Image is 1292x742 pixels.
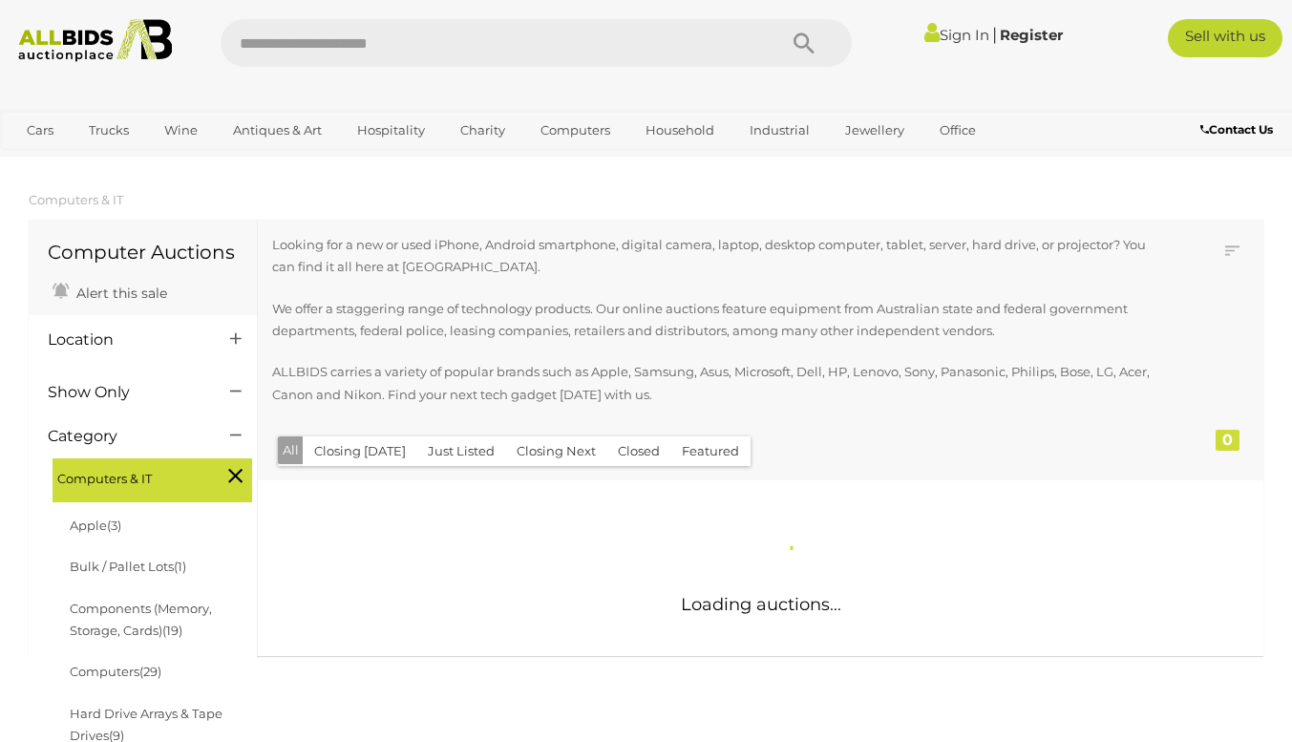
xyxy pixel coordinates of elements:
[72,285,167,302] span: Alert this sale
[272,361,1154,406] p: ALLBIDS carries a variety of popular brands such as Apple, Samsung, Asus, Microsoft, Dell, HP, Le...
[1000,26,1063,44] a: Register
[345,115,437,146] a: Hospitality
[272,298,1154,343] p: We offer a staggering range of technology products. Our online auctions feature equipment from Au...
[48,428,201,445] h4: Category
[833,115,917,146] a: Jewellery
[1216,430,1239,451] div: 0
[162,623,182,638] span: (19)
[57,463,201,490] span: Computers & IT
[737,115,822,146] a: Industrial
[927,115,988,146] a: Office
[152,115,210,146] a: Wine
[505,436,607,466] button: Closing Next
[528,115,623,146] a: Computers
[448,115,518,146] a: Charity
[1168,19,1282,57] a: Sell with us
[1200,122,1273,137] b: Contact Us
[139,664,161,679] span: (29)
[48,277,172,306] a: Alert this sale
[278,436,304,464] button: All
[670,436,751,466] button: Featured
[633,115,727,146] a: Household
[48,242,238,263] h1: Computer Auctions
[924,26,989,44] a: Sign In
[48,384,201,401] h4: Show Only
[89,146,249,178] a: [GEOGRAPHIC_DATA]
[606,436,671,466] button: Closed
[29,192,123,207] a: Computers & IT
[174,559,186,574] span: (1)
[76,115,141,146] a: Trucks
[303,436,417,466] button: Closing [DATE]
[756,19,852,67] button: Search
[48,331,201,349] h4: Location
[70,664,161,679] a: Computers(29)
[416,436,506,466] button: Just Listed
[107,518,121,533] span: (3)
[272,234,1154,279] p: Looking for a new or used iPhone, Android smartphone, digital camera, laptop, desktop computer, t...
[10,19,181,62] img: Allbids.com.au
[221,115,334,146] a: Antiques & Art
[1200,119,1278,140] a: Contact Us
[70,559,186,574] a: Bulk / Pallet Lots(1)
[70,518,121,533] a: Apple(3)
[70,601,212,638] a: Components (Memory, Storage, Cards)(19)
[14,146,78,178] a: Sports
[681,594,841,615] span: Loading auctions...
[992,24,997,45] span: |
[14,115,66,146] a: Cars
